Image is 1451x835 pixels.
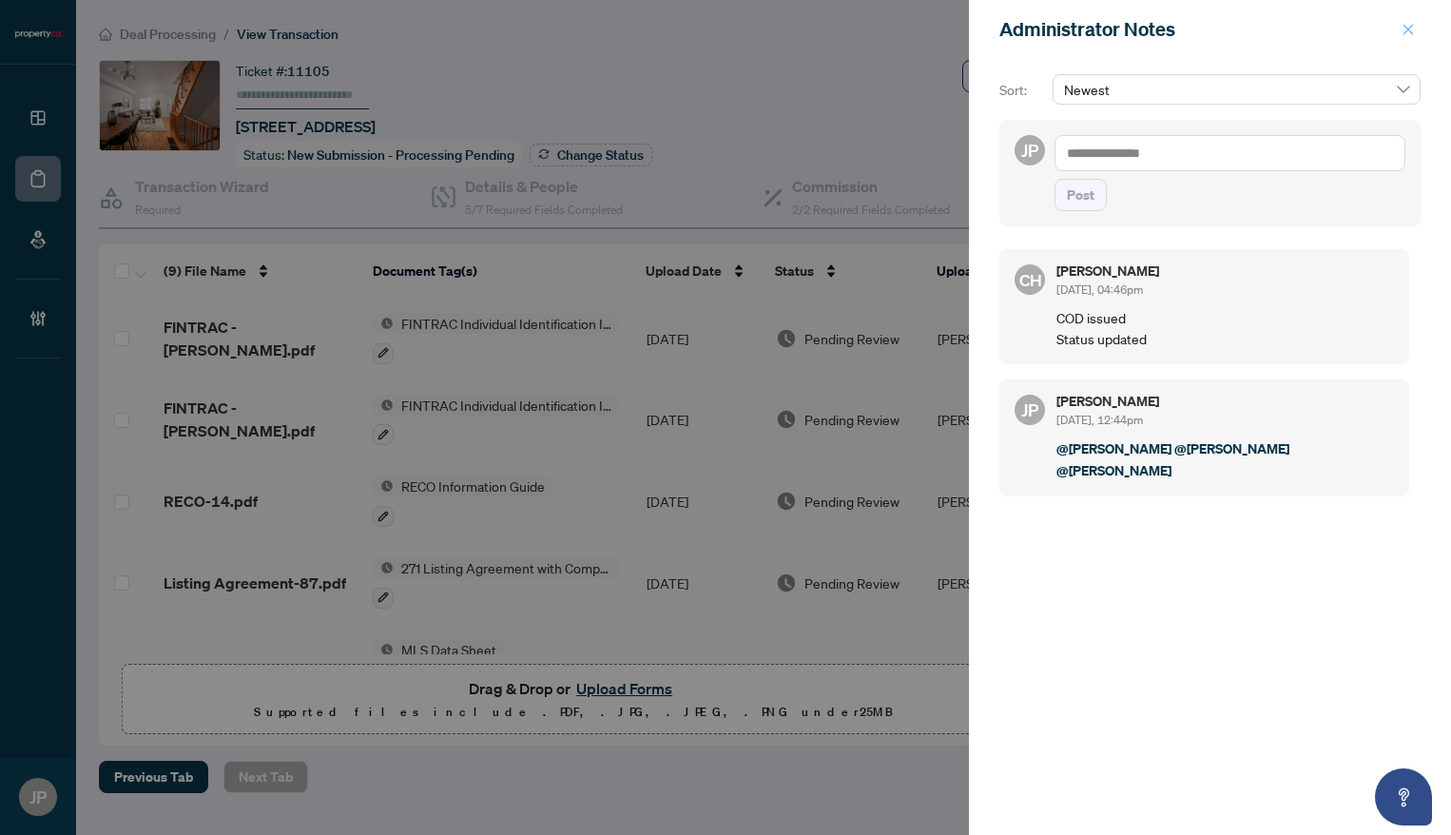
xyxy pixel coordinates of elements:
[1064,75,1409,104] span: Newest
[1056,282,1143,297] span: [DATE], 04:46pm
[1174,439,1289,457] span: @[PERSON_NAME]
[1018,266,1041,292] span: CH
[999,15,1396,44] div: Administrator Notes
[1021,397,1038,423] span: JP
[1056,264,1394,278] h5: [PERSON_NAME]
[1056,461,1171,479] span: @[PERSON_NAME]
[1021,137,1038,164] span: JP
[1056,307,1394,349] p: COD issued Status updated
[1375,768,1432,825] button: Open asap
[1402,23,1415,36] span: close
[1056,439,1171,457] span: @[PERSON_NAME]
[1056,413,1143,427] span: [DATE], 12:44pm
[999,80,1045,101] p: Sort:
[1056,395,1394,408] h5: [PERSON_NAME]
[1054,179,1107,211] button: Post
